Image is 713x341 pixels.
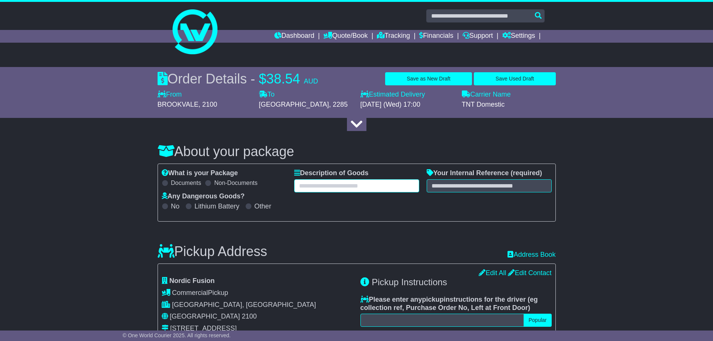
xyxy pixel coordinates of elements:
div: [DATE] (Wed) 17:00 [360,101,454,109]
label: From [158,91,182,99]
span: eg collection ref, Purchase Order No, Left at Front Door [360,296,538,311]
a: Quote/Book [323,30,368,43]
a: Dashboard [274,30,314,43]
div: Order Details - [158,71,318,87]
label: Lithium Battery [195,203,240,211]
label: Documents [171,179,201,186]
a: Address Book [508,251,555,259]
span: , 2100 [198,101,217,108]
span: $ [259,71,266,86]
span: Nordic Fusion [170,277,215,284]
span: , 2285 [329,101,348,108]
a: Edit All [479,269,506,277]
span: © One World Courier 2025. All rights reserved. [123,332,231,338]
label: What is your Package [162,169,238,177]
label: To [259,91,275,99]
a: Tracking [377,30,410,43]
span: [GEOGRAPHIC_DATA], [GEOGRAPHIC_DATA] [172,301,316,308]
label: Estimated Delivery [360,91,454,99]
div: Pickup [162,289,353,297]
a: Edit Contact [508,269,551,277]
span: BROOKVALE [158,101,199,108]
a: Support [463,30,493,43]
span: 2100 [242,313,257,320]
label: Please enter any instructions for the driver ( ) [360,296,552,312]
span: Commercial [172,289,208,296]
label: No [171,203,180,211]
label: Carrier Name [462,91,511,99]
div: [STREET_ADDRESS] [170,325,237,333]
span: 38.54 [266,71,300,86]
label: Non-Documents [214,179,258,186]
a: Settings [502,30,535,43]
label: Any Dangerous Goods? [162,192,245,201]
button: Save as New Draft [385,72,472,85]
span: AUD [304,77,318,85]
button: Popular [524,314,551,327]
label: Your Internal Reference (required) [427,169,542,177]
h3: Pickup Address [158,244,267,259]
label: Description of Goods [294,169,369,177]
span: pickup [422,296,444,303]
button: Save Used Draft [474,72,555,85]
span: Pickup Instructions [372,277,447,287]
h3: About your package [158,144,556,159]
span: [GEOGRAPHIC_DATA] [170,313,240,320]
label: Other [255,203,271,211]
a: Financials [419,30,453,43]
span: [GEOGRAPHIC_DATA] [259,101,329,108]
div: TNT Domestic [462,101,556,109]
